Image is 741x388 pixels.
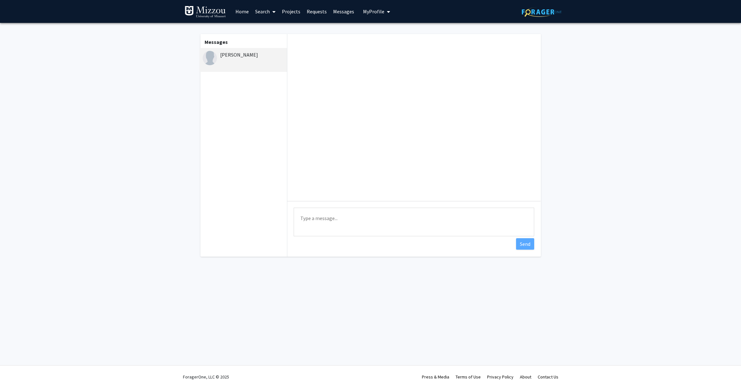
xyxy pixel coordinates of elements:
div: [PERSON_NAME] [203,51,286,59]
a: Privacy Policy [487,374,514,380]
a: Terms of Use [456,374,481,380]
a: Press & Media [422,374,449,380]
a: Messages [330,0,357,23]
a: Requests [304,0,330,23]
a: About [520,374,531,380]
button: Send [516,238,534,250]
a: Home [232,0,252,23]
div: ForagerOne, LLC © 2025 [183,366,229,388]
img: University of Missouri Logo [185,6,226,18]
a: Contact Us [538,374,558,380]
textarea: Message [294,208,534,236]
a: Projects [279,0,304,23]
a: Search [252,0,279,23]
img: Sophia Dickson [203,51,217,65]
img: ForagerOne Logo [522,7,562,17]
span: My Profile [363,8,384,15]
b: Messages [205,39,228,45]
iframe: Chat [5,359,27,383]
